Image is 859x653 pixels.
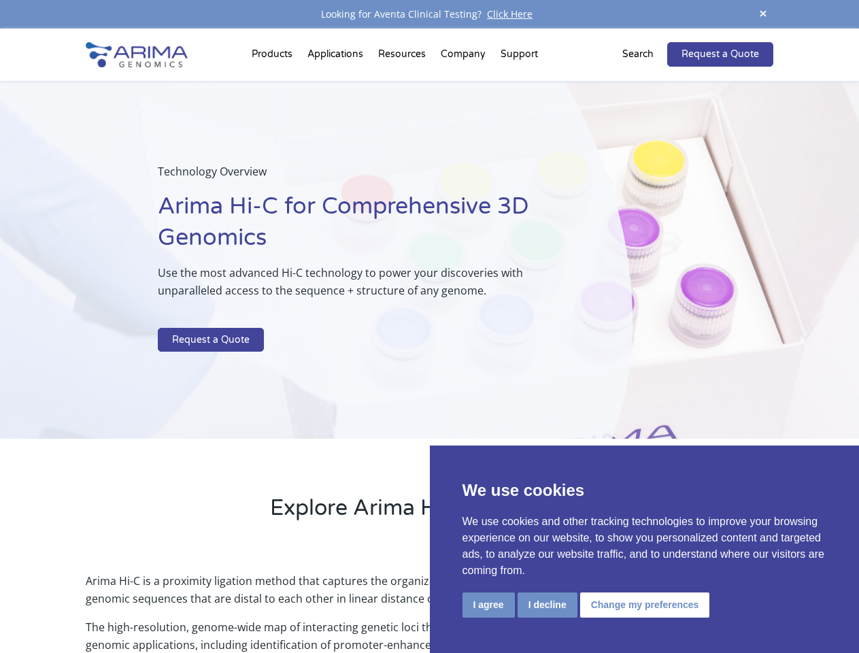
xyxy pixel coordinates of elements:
p: We use cookies [462,478,827,503]
a: Click Here [482,7,538,20]
p: Search [622,46,654,63]
a: Request a Quote [158,328,264,352]
button: I agree [462,592,515,618]
button: Change my preferences [580,592,710,618]
button: I decline [518,592,577,618]
p: We use cookies and other tracking technologies to improve your browsing experience on our website... [462,514,827,579]
p: Use the most advanced Hi-C technology to power your discoveries with unparalleled access to the s... [158,264,564,310]
h2: Explore Arima Hi-C Technology [86,493,773,534]
h1: Arima Hi-C for Comprehensive 3D Genomics [158,191,564,264]
img: Arima-Genomics-logo [86,42,188,67]
p: Technology Overview [158,163,564,191]
p: Arima Hi-C is a proximity ligation method that captures the organizational structure of chromatin... [86,572,773,618]
a: Request a Quote [667,42,773,67]
div: Looking for Aventa Clinical Testing? [86,5,773,23]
